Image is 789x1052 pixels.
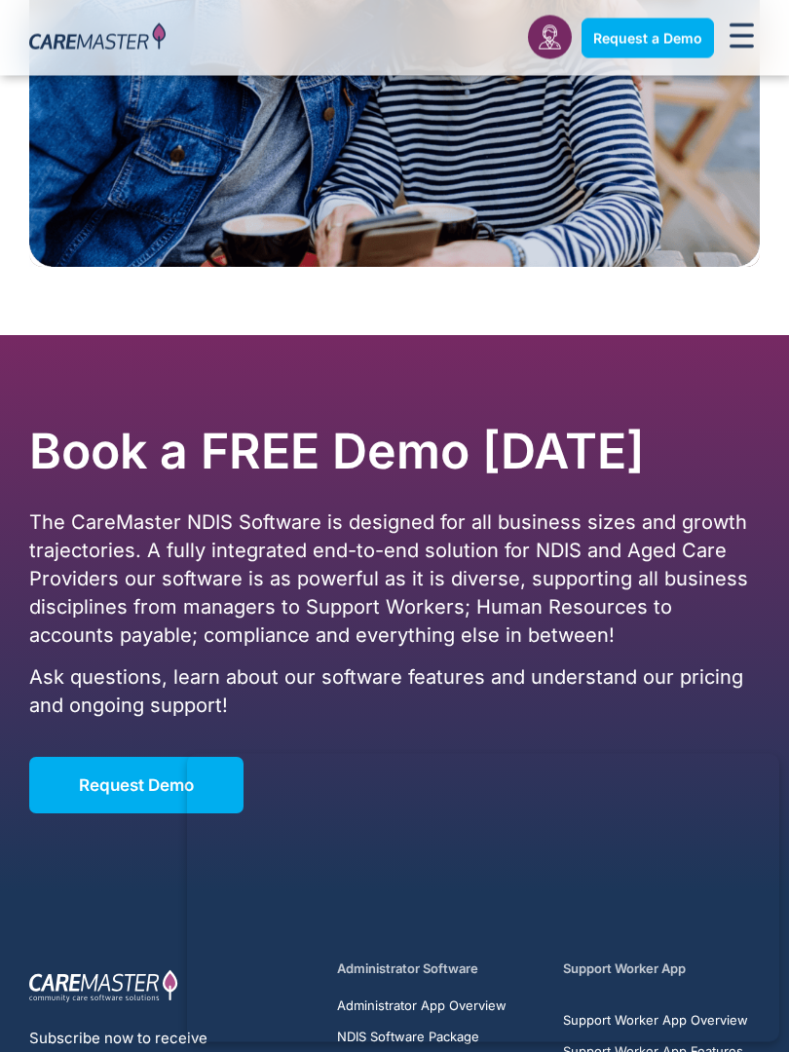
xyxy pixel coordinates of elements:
iframe: Popup CTA [187,754,779,1042]
a: Request Demo [29,758,244,814]
img: CareMaster Logo Part [29,970,178,1004]
span: Request a Demo [593,30,702,47]
span: Request Demo [79,776,194,796]
div: Menu Toggle [724,18,761,59]
p: The CareMaster NDIS Software is designed for all business sizes and growth trajectories. A fully ... [29,509,760,651]
p: Ask questions, learn about our software features and understand our pricing and ongoing support! [29,664,760,721]
h2: Book a FREE Demo [DATE] [29,414,760,490]
img: CareMaster Logo [29,23,166,54]
a: Request a Demo [582,19,714,58]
